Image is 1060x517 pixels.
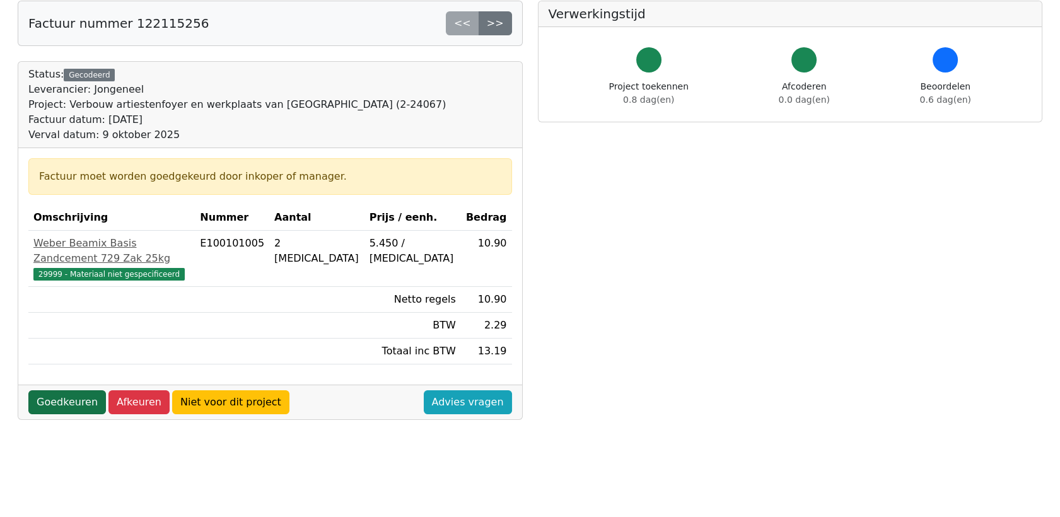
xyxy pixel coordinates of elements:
[461,205,512,231] th: Bedrag
[33,268,185,281] span: 29999 - Materiaal niet gespecificeerd
[609,80,689,107] div: Project toekennen
[364,313,461,339] td: BTW
[461,231,512,287] td: 10.90
[195,205,269,231] th: Nummer
[479,11,512,35] a: >>
[623,95,674,105] span: 0.8 dag(en)
[172,390,289,414] a: Niet voor dit project
[274,236,359,266] div: 2 [MEDICAL_DATA]
[28,97,446,112] div: Project: Verbouw artiestenfoyer en werkplaats van [GEOGRAPHIC_DATA] (2-24067)
[364,339,461,364] td: Totaal inc BTW
[33,236,190,266] div: Weber Beamix Basis Zandcement 729 Zak 25kg
[779,80,830,107] div: Afcoderen
[920,95,971,105] span: 0.6 dag(en)
[64,69,115,81] div: Gecodeerd
[549,6,1032,21] h5: Verwerkingstijd
[195,231,269,287] td: E100101005
[461,287,512,313] td: 10.90
[39,169,501,184] div: Factuur moet worden goedgekeurd door inkoper of manager.
[779,95,830,105] span: 0.0 dag(en)
[364,287,461,313] td: Netto regels
[269,205,364,231] th: Aantal
[364,205,461,231] th: Prijs / eenh.
[28,82,446,97] div: Leverancier: Jongeneel
[28,205,195,231] th: Omschrijving
[33,236,190,281] a: Weber Beamix Basis Zandcement 729 Zak 25kg29999 - Materiaal niet gespecificeerd
[28,16,209,31] h5: Factuur nummer 122115256
[28,127,446,142] div: Verval datum: 9 oktober 2025
[461,339,512,364] td: 13.19
[424,390,512,414] a: Advies vragen
[28,67,446,142] div: Status:
[28,112,446,127] div: Factuur datum: [DATE]
[28,390,106,414] a: Goedkeuren
[461,313,512,339] td: 2.29
[920,80,971,107] div: Beoordelen
[370,236,456,266] div: 5.450 / [MEDICAL_DATA]
[108,390,170,414] a: Afkeuren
